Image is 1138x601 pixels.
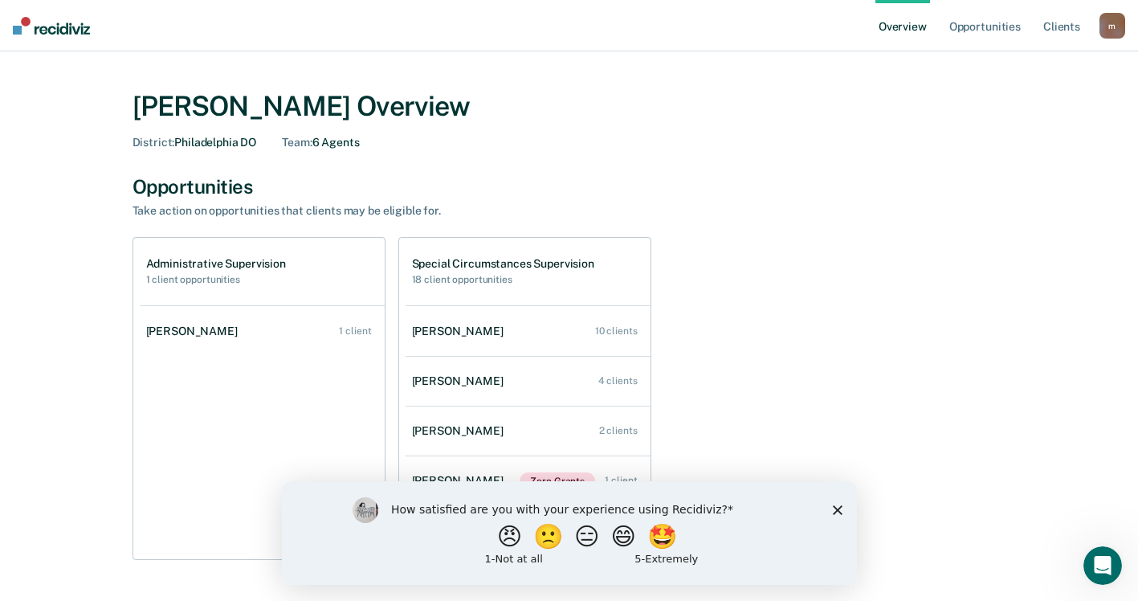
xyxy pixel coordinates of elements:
div: [PERSON_NAME] [412,424,510,438]
div: 6 Agents [282,136,359,149]
a: [PERSON_NAME] 2 clients [406,408,651,454]
div: Take action on opportunities that clients may be eligible for. [133,204,695,218]
div: [PERSON_NAME] [412,325,510,338]
h2: 18 client opportunities [412,274,594,285]
a: [PERSON_NAME] 4 clients [406,358,651,404]
div: [PERSON_NAME] [412,374,510,388]
span: Zero Grants [520,472,595,490]
button: m [1099,13,1125,39]
div: Opportunities [133,175,1006,198]
div: 1 client [605,475,637,486]
span: District : [133,136,175,149]
div: Philadelphia DO [133,136,257,149]
div: 1 client [339,325,371,337]
div: [PERSON_NAME] [412,474,510,488]
h2: 1 client opportunities [146,274,286,285]
a: [PERSON_NAME] 10 clients [406,309,651,354]
a: [PERSON_NAME] 1 client [140,309,385,354]
h1: Administrative Supervision [146,257,286,271]
iframe: Survey by Kim from Recidiviz [282,481,857,585]
iframe: Intercom live chat [1083,546,1122,585]
a: [PERSON_NAME]Zero Grants 1 client [406,456,651,506]
div: 4 clients [598,375,638,386]
div: [PERSON_NAME] [146,325,244,338]
div: 2 clients [599,425,638,436]
div: 10 clients [595,325,638,337]
h1: Special Circumstances Supervision [412,257,594,271]
div: [PERSON_NAME] Overview [133,90,1006,123]
span: Team : [282,136,312,149]
img: Recidiviz [13,17,90,35]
